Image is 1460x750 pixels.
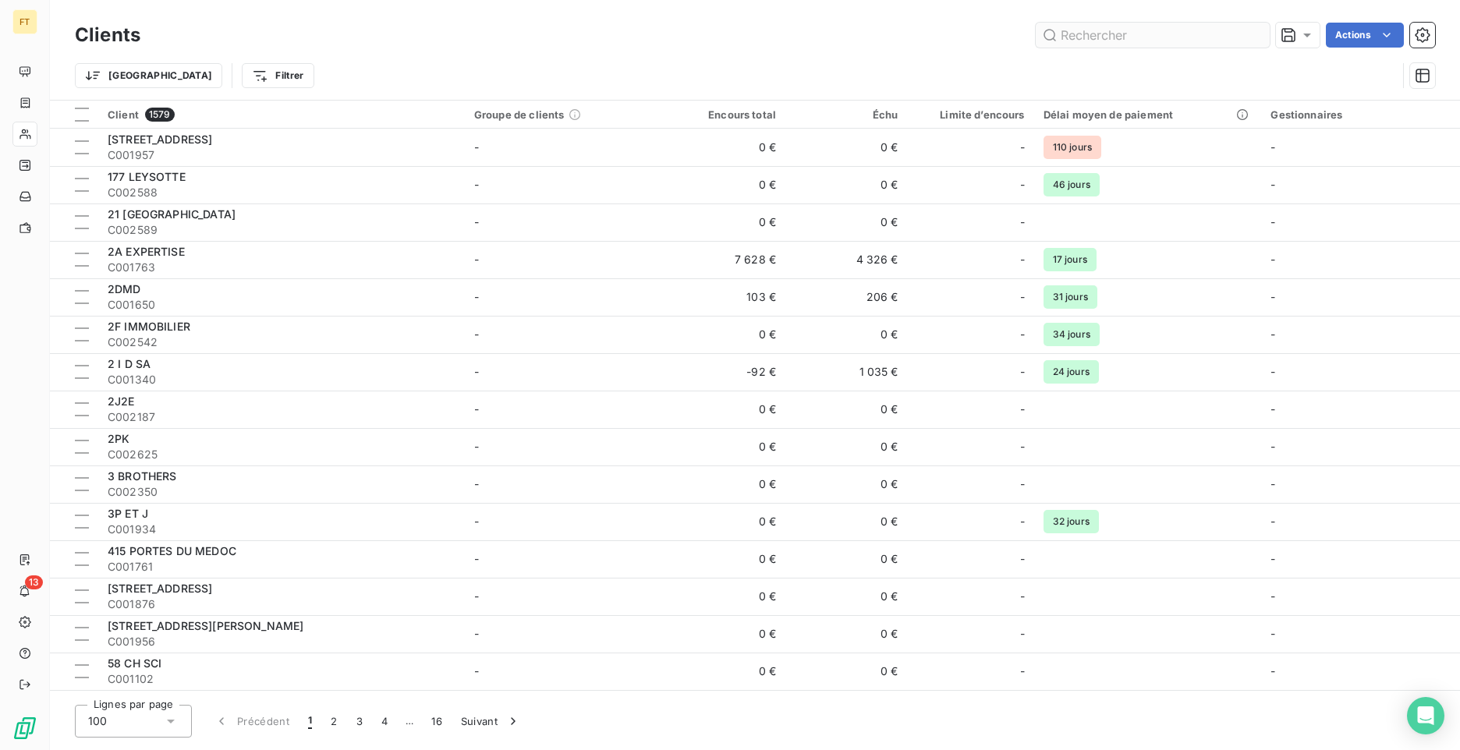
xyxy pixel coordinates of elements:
span: 24 jours [1044,360,1099,384]
span: - [1020,551,1025,567]
td: 7 628 € [663,241,785,278]
span: C001650 [108,297,455,313]
span: - [1020,364,1025,380]
span: - [474,552,479,565]
span: - [1020,402,1025,417]
button: 16 [422,705,452,738]
span: - [1270,140,1275,154]
span: 58 CH SCI [108,656,161,670]
td: 0 € [663,428,785,465]
span: - [1020,663,1025,679]
button: 1 [299,705,321,738]
td: 0 € [785,203,908,241]
button: Précédent [204,705,299,738]
td: 1 € [663,690,785,727]
span: 110 jours [1044,136,1101,159]
button: Actions [1326,23,1404,48]
span: C001761 [108,559,455,575]
span: - [474,477,479,490]
span: 177 LEYSOTTE [108,170,186,183]
td: 206 € [785,278,908,316]
span: 3 BROTHERS [108,469,177,483]
span: 32 jours [1044,510,1099,533]
span: - [1020,589,1025,604]
div: FT [12,9,37,34]
span: - [1270,215,1275,228]
span: - [1020,327,1025,342]
span: 21 [GEOGRAPHIC_DATA] [108,207,236,221]
span: - [1270,477,1275,490]
span: C002625 [108,447,455,462]
span: [STREET_ADDRESS][PERSON_NAME] [108,619,303,632]
div: Délai moyen de paiement [1044,108,1253,121]
td: 1 035 € [785,353,908,391]
td: 0 € [785,653,908,690]
img: Logo LeanPay [12,716,37,741]
td: 0 € [663,653,785,690]
td: 0 € [785,465,908,503]
span: 415 PORTES DU MEDOC [108,544,236,557]
span: 2F IMMOBILIER [108,320,190,333]
td: 0 € [663,615,785,653]
span: Client [108,108,139,121]
span: C001763 [108,260,455,275]
button: 4 [372,705,397,738]
span: 100 [88,713,107,729]
td: -92 € [663,353,785,391]
span: 34 jours [1044,323,1100,346]
div: Gestionnaires [1270,108,1451,121]
div: Encours total [672,108,776,121]
span: 2PK [108,432,129,445]
button: 2 [321,705,346,738]
span: C001956 [108,634,455,649]
span: - [474,627,479,640]
span: 17 jours [1044,248,1097,271]
span: - [474,664,479,677]
td: 0 € [785,166,908,203]
span: [STREET_ADDRESS] [108,582,212,595]
div: Limite d’encours [917,108,1025,121]
span: C001102 [108,671,455,687]
span: 46 jours [1044,173,1100,196]
span: C001876 [108,596,455,612]
td: 0 € [785,615,908,653]
td: 0 € [663,540,785,578]
button: [GEOGRAPHIC_DATA] [75,63,222,88]
span: 2A EXPERTISE [108,245,185,258]
span: - [1270,290,1275,303]
td: 2 146 € [785,690,908,727]
td: 0 € [663,503,785,540]
span: - [474,402,479,416]
span: 2J2E [108,394,135,408]
span: Groupe de clients [474,108,565,121]
td: 0 € [785,540,908,578]
span: [STREET_ADDRESS] [108,133,212,146]
span: C001934 [108,522,455,537]
span: - [1270,178,1275,191]
td: 0 € [785,578,908,615]
span: - [474,515,479,528]
td: 0 € [785,391,908,428]
td: 4 326 € [785,241,908,278]
span: 31 jours [1044,285,1097,309]
span: 1579 [145,108,175,122]
span: - [1270,402,1275,416]
span: - [1270,515,1275,528]
span: - [1270,253,1275,266]
span: - [1020,140,1025,155]
span: - [1020,177,1025,193]
span: - [1020,289,1025,305]
span: - [474,253,479,266]
span: - [1270,365,1275,378]
span: - [1020,514,1025,529]
span: - [1270,327,1275,341]
span: - [474,140,479,154]
span: - [1020,476,1025,492]
span: - [1020,214,1025,230]
span: - [1270,589,1275,603]
span: - [1270,440,1275,453]
td: 0 € [663,391,785,428]
span: - [1020,252,1025,267]
td: 0 € [785,428,908,465]
span: 2 I D SA [108,357,151,370]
